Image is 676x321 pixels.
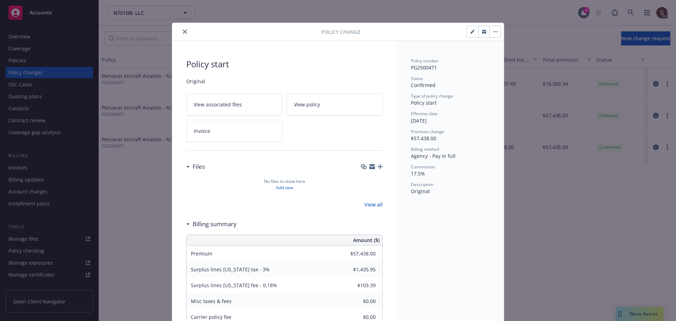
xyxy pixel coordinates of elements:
span: Carrier policy fee [191,314,231,320]
span: [DATE] [411,117,427,124]
span: View policy [294,101,320,108]
span: Agency - Pay in full [411,153,456,159]
h3: Files [193,162,205,171]
span: Original [411,188,430,195]
span: Premium change [411,129,444,135]
span: Policy number [411,58,439,64]
a: View associated files [186,93,282,116]
a: View all [364,201,383,208]
a: View policy [287,93,383,116]
span: Surplus lines [US_STATE] tax - 3% [191,266,270,273]
span: Status [411,75,423,81]
span: Confirmed [411,82,436,88]
input: 0.00 [334,280,380,290]
span: Commission [411,164,435,170]
span: Policy start [411,99,437,106]
span: Misc taxes & fees [191,298,232,304]
h3: Billing summary [193,220,237,229]
span: 17.5% [411,170,425,177]
div: Files [186,162,205,171]
div: Billing summary [186,220,237,229]
span: Amount ($) [353,236,380,244]
span: Type of policy change [411,93,453,99]
span: PG2500471 [411,64,437,71]
button: close [181,27,189,36]
span: Policy Change [321,28,361,36]
input: 0.00 [334,248,380,259]
a: Add new [276,185,293,191]
span: Original [186,78,383,85]
span: Billing method [411,146,439,152]
span: Surplus lines [US_STATE] fee - 0.18% [191,282,277,289]
input: 0.00 [334,264,380,274]
span: No files to show here [264,178,305,185]
span: Policy start [186,58,383,70]
span: $57,438.00 [411,135,436,142]
span: Premium [191,250,212,257]
span: Description [411,181,433,187]
input: 0.00 [334,296,380,306]
span: Invoice [194,127,210,135]
span: Effective date [411,111,438,117]
a: Invoice [186,120,282,142]
span: View associated files [194,101,242,108]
